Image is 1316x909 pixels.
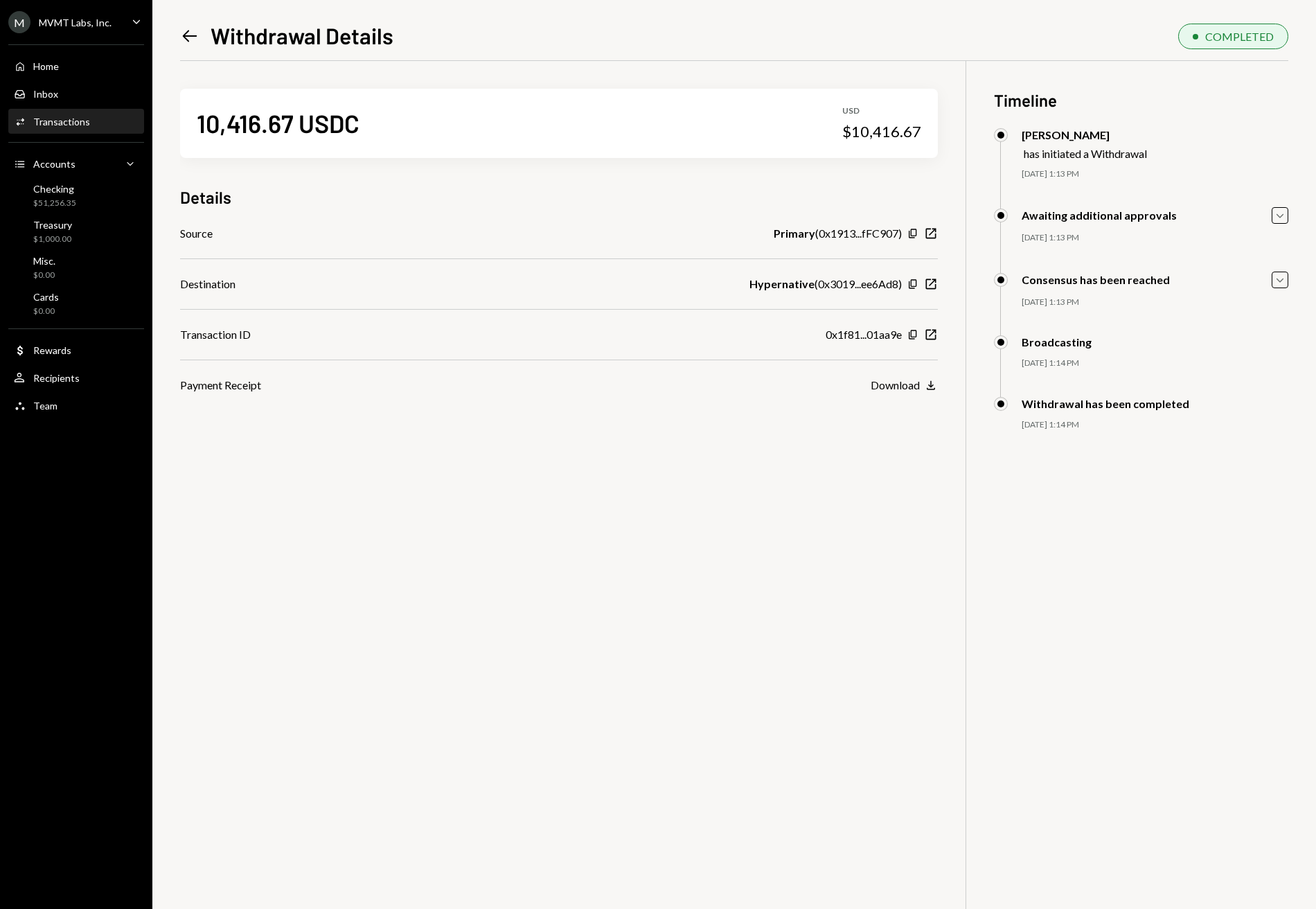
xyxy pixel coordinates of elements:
div: Consensus has been reached [1022,273,1170,286]
button: Download [871,378,938,394]
div: $1,000.00 [33,233,72,245]
a: Treasury$1,000.00 [8,215,144,248]
div: Treasury [33,219,72,231]
b: Hypernative [749,276,815,292]
a: Misc.$0.00 [8,251,144,284]
div: [DATE] 1:13 PM [1022,168,1288,180]
div: Cards [33,291,59,303]
div: 0x1f81...01aa9e [826,326,902,343]
div: ( 0x1913...fFC907 ) [774,225,902,242]
a: Transactions [8,109,144,134]
div: Destination [180,276,235,292]
div: has initiated a Withdrawal [1024,147,1147,160]
div: ( 0x3019...ee6Ad8 ) [749,276,902,292]
h3: Timeline [994,89,1288,112]
div: Transaction ID [180,326,251,343]
a: Home [8,53,144,78]
a: Recipients [8,365,144,390]
div: 10,416.67 USDC [197,107,359,139]
div: [DATE] 1:14 PM [1022,358,1288,369]
div: Source [180,225,213,242]
div: [DATE] 1:13 PM [1022,297,1288,308]
div: [PERSON_NAME] [1022,128,1147,141]
div: Accounts [33,158,75,170]
a: Team [8,393,144,418]
div: Withdrawal has been completed [1022,397,1189,410]
div: $0.00 [33,270,55,281]
div: COMPLETED [1205,30,1274,43]
a: Inbox [8,81,144,106]
div: $10,416.67 [842,122,921,141]
a: Accounts [8,151,144,176]
div: Rewards [33,344,71,356]
div: M [8,11,30,33]
div: MVMT Labs, Inc. [39,17,112,28]
div: Checking [33,183,76,195]
h3: Details [180,186,231,209]
div: Misc. [33,255,55,267]
div: Payment Receipt [180,377,261,394]
div: USD [842,105,921,117]
div: [DATE] 1:14 PM [1022,419,1288,431]
h1: Withdrawal Details [211,21,393,49]
div: Recipients [33,372,80,384]
div: Awaiting additional approvals [1022,209,1177,222]
a: Checking$51,256.35 [8,179,144,212]
div: Inbox [33,88,58,100]
a: Cards$0.00 [8,287,144,320]
b: Primary [774,225,815,242]
div: Download [871,378,920,391]
div: Team [33,400,57,412]
div: Broadcasting [1022,335,1092,348]
div: $51,256.35 [33,197,76,209]
a: Rewards [8,337,144,362]
div: $0.00 [33,306,59,317]
div: Home [33,60,59,72]
div: Transactions [33,116,90,127]
div: [DATE] 1:13 PM [1022,232,1288,244]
